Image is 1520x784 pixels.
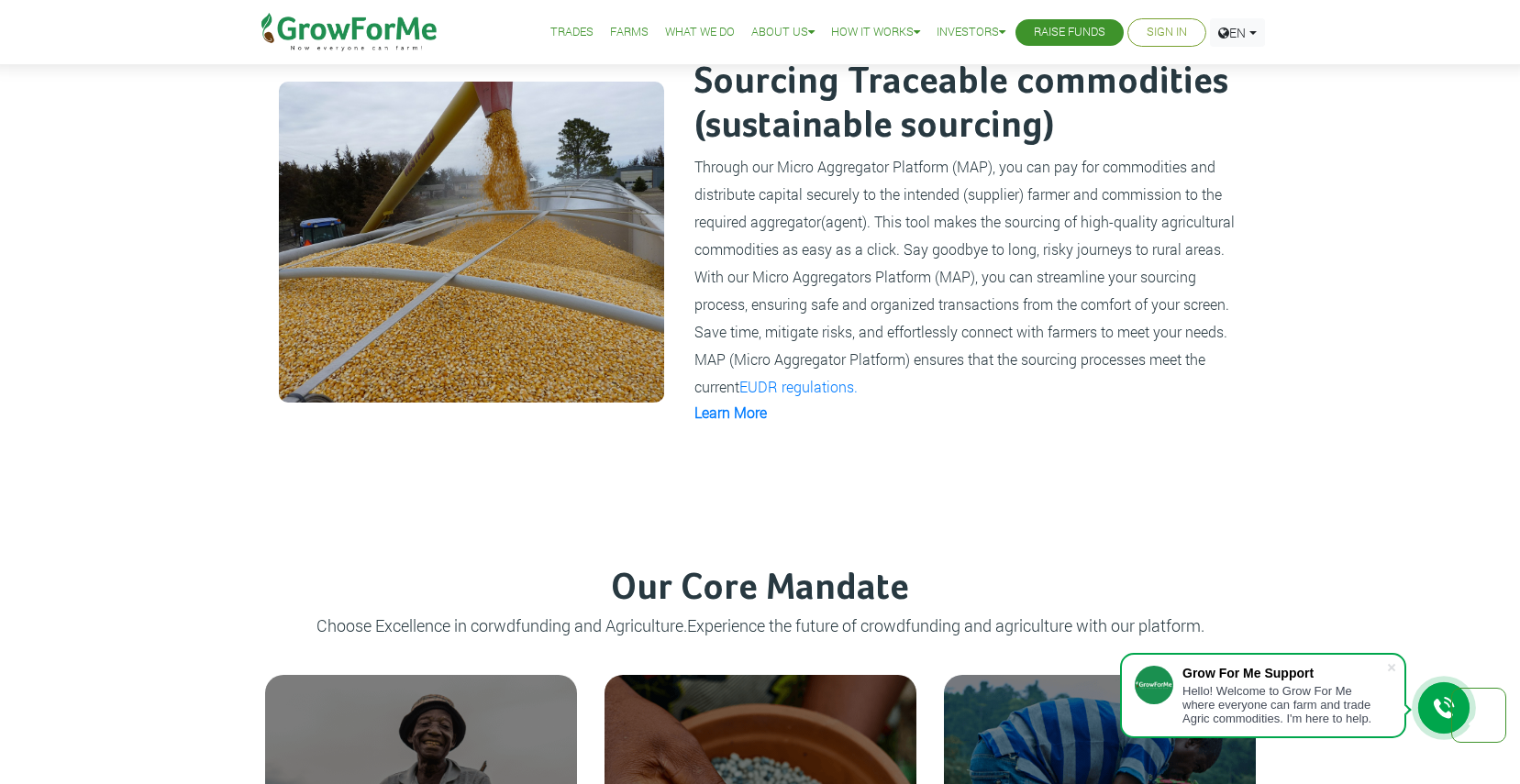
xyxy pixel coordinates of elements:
div: Hello! Welcome to Grow For Me where everyone can farm and trade Agric commodities. I'm here to help. [1182,684,1386,725]
a: Investors [937,23,1005,42]
a: Farms [610,23,649,42]
img: growforme image [279,82,664,403]
p: Choose Excellence in corwdfunding and Agriculture.Experience the future of crowdfunding and agric... [254,613,1267,638]
a: EUDR regulations. [739,377,858,396]
div: Grow For Me Support [1182,666,1386,680]
a: How it Works [831,23,920,42]
h2: Sourcing Traceable commodities (sustainable sourcing) [694,61,1239,149]
a: Sign In [1147,23,1187,42]
a: EN [1210,18,1265,47]
a: Learn More [694,403,767,422]
h3: Our Core Mandate [254,567,1267,611]
a: About Us [751,23,815,42]
a: Trades [550,23,594,42]
a: What We Do [665,23,735,42]
small: Through our Micro Aggregator Platform (MAP), you can pay for commodities and distribute capital s... [694,157,1235,396]
a: Raise Funds [1034,23,1105,42]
